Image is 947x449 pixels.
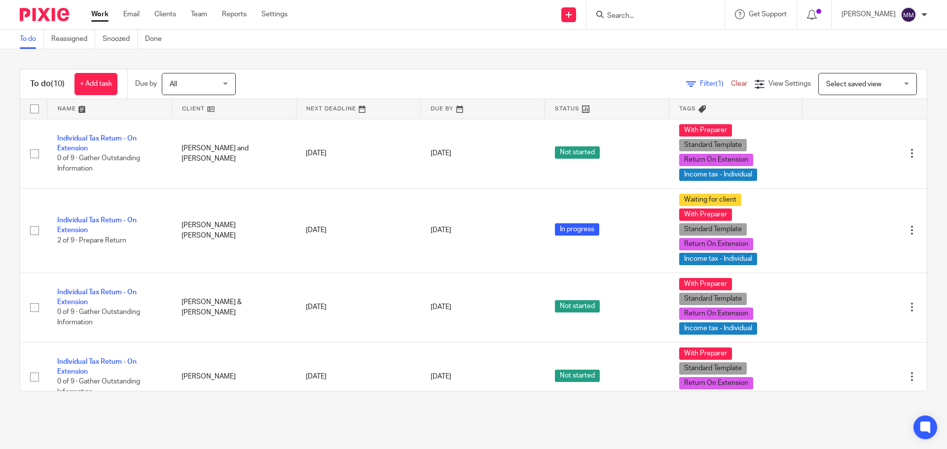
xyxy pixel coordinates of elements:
a: Reassigned [51,30,95,49]
span: Not started [555,300,600,312]
span: Not started [555,146,600,159]
td: [PERSON_NAME] [PERSON_NAME] [172,188,296,273]
td: [DATE] [296,119,420,188]
span: In progress [555,223,599,236]
td: [PERSON_NAME] [172,342,296,412]
a: To do [20,30,44,49]
span: 0 of 9 · Gather Outstanding Information [57,155,140,173]
span: Return On Extension [679,238,753,250]
a: Individual Tax Return - On Extension [57,217,137,234]
a: Snoozed [103,30,138,49]
td: [PERSON_NAME] & [PERSON_NAME] [172,273,296,342]
span: 0 of 9 · Gather Outstanding Information [57,379,140,396]
a: Clients [154,9,176,19]
h1: To do [30,79,65,89]
a: Individual Tax Return - On Extension [57,358,137,375]
td: [DATE] [296,188,420,273]
span: Standard Template [679,139,747,151]
a: Clear [731,80,747,87]
span: Income tax - Individual [679,322,757,335]
span: View Settings [768,80,811,87]
span: (10) [51,80,65,88]
p: Due by [135,79,157,89]
td: [DATE] [296,342,420,412]
span: Income tax - Individual [679,253,757,265]
a: Reports [222,9,247,19]
span: [DATE] [431,304,451,311]
span: Standard Template [679,293,747,305]
span: Standard Template [679,223,747,236]
span: [DATE] [431,150,451,157]
span: With Preparer [679,278,732,290]
span: Return On Extension [679,377,753,389]
input: Search [606,12,695,21]
span: Filter [700,80,731,87]
span: Income tax - Individual [679,169,757,181]
span: With Preparer [679,208,732,221]
img: svg%3E [901,7,916,23]
p: [PERSON_NAME] [841,9,896,19]
span: (1) [716,80,724,87]
span: Tags [679,106,696,111]
a: Done [145,30,169,49]
a: Team [191,9,207,19]
span: Get Support [749,11,787,18]
a: Settings [261,9,288,19]
a: Individual Tax Return - On Extension [57,289,137,306]
span: Return On Extension [679,308,753,320]
a: Email [123,9,140,19]
span: Return On Extension [679,154,753,166]
span: Not started [555,370,600,382]
td: [DATE] [296,273,420,342]
img: Pixie [20,8,69,21]
a: Individual Tax Return - On Extension [57,135,137,152]
span: [DATE] [431,227,451,234]
span: Select saved view [826,81,881,88]
a: + Add task [74,73,117,95]
span: With Preparer [679,347,732,360]
span: All [170,81,177,88]
span: 0 of 9 · Gather Outstanding Information [57,309,140,326]
span: Waiting for client [679,194,741,206]
span: [DATE] [431,373,451,380]
td: [PERSON_NAME] and [PERSON_NAME] [172,119,296,188]
span: 2 of 9 · Prepare Return [57,237,126,244]
a: Work [91,9,109,19]
span: Standard Template [679,362,747,375]
span: With Preparer [679,124,732,137]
